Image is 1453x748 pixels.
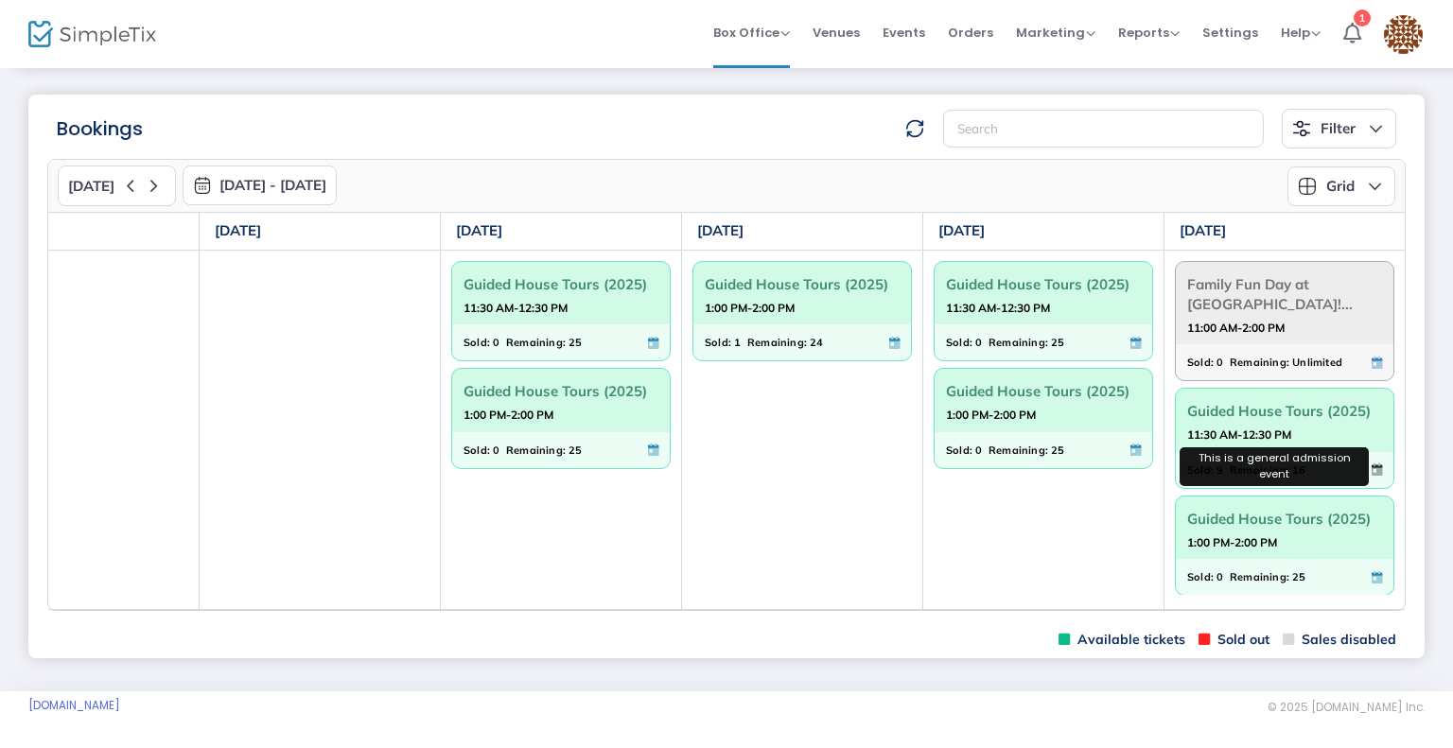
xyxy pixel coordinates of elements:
[1292,119,1311,138] img: filter
[946,376,1141,406] span: Guided House Tours (2025)
[1059,631,1185,649] span: Available tickets
[1051,440,1064,461] span: 25
[1187,423,1291,446] strong: 11:30 AM-12:30 PM
[946,332,972,353] span: Sold:
[747,332,807,353] span: Remaining:
[1202,9,1258,57] span: Settings
[813,9,860,57] span: Venues
[28,698,120,713] a: [DOMAIN_NAME]
[989,440,1048,461] span: Remaining:
[1217,352,1223,373] span: 0
[68,178,114,195] span: [DATE]
[1199,631,1269,649] span: Sold out
[975,332,982,353] span: 0
[1187,504,1382,533] span: Guided House Tours (2025)
[1282,109,1396,148] button: Filter
[58,165,176,206] button: [DATE]
[1281,24,1321,42] span: Help
[883,9,925,57] span: Events
[1292,352,1342,373] span: Unlimited
[200,213,441,251] th: [DATE]
[946,440,972,461] span: Sold:
[569,332,582,353] span: 25
[946,403,1036,426] strong: 1:00 PM-2:00 PM
[1164,213,1406,251] th: [DATE]
[923,213,1164,251] th: [DATE]
[464,403,553,426] strong: 1:00 PM-2:00 PM
[975,440,982,461] span: 0
[1016,24,1095,42] span: Marketing
[1268,700,1425,715] span: © 2025 [DOMAIN_NAME] Inc.
[905,119,924,138] img: refresh-data
[705,332,731,353] span: Sold:
[682,213,923,251] th: [DATE]
[464,296,568,320] strong: 11:30 AM-12:30 PM
[493,440,499,461] span: 0
[1118,24,1180,42] span: Reports
[713,24,790,42] span: Box Office
[506,332,566,353] span: Remaining:
[1180,447,1369,486] div: This is a general admission event
[1292,566,1305,587] span: 25
[946,296,1050,320] strong: 11:30 AM-12:30 PM
[989,332,1048,353] span: Remaining:
[1187,566,1214,587] span: Sold:
[1217,566,1223,587] span: 0
[183,165,337,205] button: [DATE] - [DATE]
[946,270,1141,299] span: Guided House Tours (2025)
[464,440,490,461] span: Sold:
[193,176,212,195] img: monthly
[493,332,499,353] span: 0
[705,270,900,299] span: Guided House Tours (2025)
[57,114,143,143] m-panel-title: Bookings
[464,376,658,406] span: Guided House Tours (2025)
[948,9,993,57] span: Orders
[1051,332,1064,353] span: 25
[1283,631,1396,649] span: Sales disabled
[1298,177,1317,196] img: grid
[734,332,741,353] span: 1
[569,440,582,461] span: 25
[1187,396,1382,426] span: Guided House Tours (2025)
[464,270,658,299] span: Guided House Tours (2025)
[441,213,682,251] th: [DATE]
[1187,270,1382,319] span: Family Fun Day at [GEOGRAPHIC_DATA]!...
[1230,352,1289,373] span: Remaining:
[810,332,823,353] span: 24
[1187,531,1277,554] strong: 1:00 PM-2:00 PM
[1187,316,1285,339] strong: 11:00 AM-2:00 PM
[1354,9,1371,26] div: 1
[1187,352,1214,373] span: Sold:
[943,110,1264,148] input: Search
[1287,166,1395,206] button: Grid
[705,296,795,320] strong: 1:00 PM-2:00 PM
[506,440,566,461] span: Remaining:
[464,332,490,353] span: Sold:
[1230,566,1289,587] span: Remaining:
